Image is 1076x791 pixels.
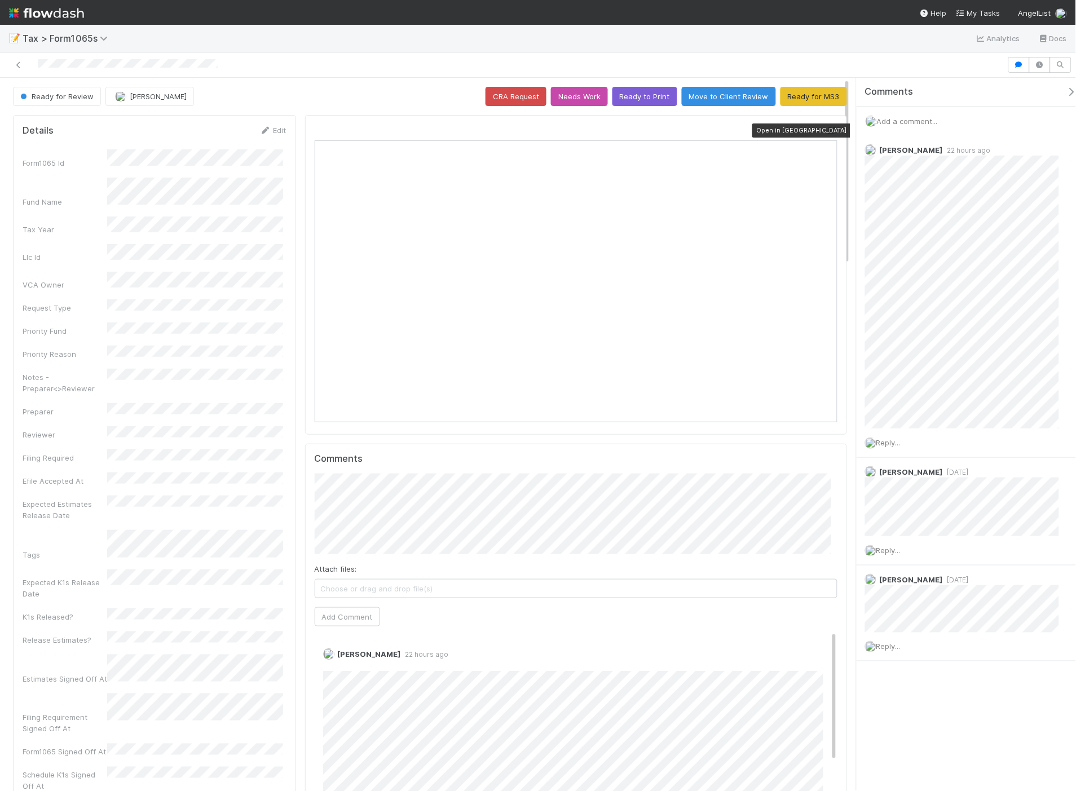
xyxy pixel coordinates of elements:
[1038,32,1067,45] a: Docs
[338,649,401,659] span: [PERSON_NAME]
[1056,8,1067,19] img: avatar_55a2f090-1307-4765-93b4-f04da16234ba.png
[23,429,107,440] div: Reviewer
[23,33,113,44] span: Tax > Form1065s
[976,32,1020,45] a: Analytics
[486,87,546,106] button: CRA Request
[920,7,947,19] div: Help
[876,546,901,555] span: Reply...
[1018,8,1051,17] span: AngelList
[23,577,107,599] div: Expected K1s Release Date
[115,91,126,102] img: avatar_cfa6ccaa-c7d9-46b3-b608-2ec56ecf97ad.png
[956,7,1000,19] a: My Tasks
[551,87,608,106] button: Needs Work
[880,145,943,154] span: [PERSON_NAME]
[323,648,334,660] img: avatar_55a2f090-1307-4765-93b4-f04da16234ba.png
[877,117,938,126] span: Add a comment...
[9,3,84,23] img: logo-inverted-e16ddd16eac7371096b0.svg
[23,348,107,360] div: Priority Reason
[880,575,943,584] span: [PERSON_NAME]
[23,712,107,735] div: Filing Requirement Signed Off At
[23,452,107,463] div: Filing Required
[23,157,107,169] div: Form1065 Id
[23,302,107,313] div: Request Type
[943,146,991,154] span: 22 hours ago
[23,372,107,394] div: Notes - Preparer<>Reviewer
[780,87,847,106] button: Ready for MS3
[315,607,380,626] button: Add Comment
[876,438,901,447] span: Reply...
[865,438,876,449] img: avatar_55a2f090-1307-4765-93b4-f04da16234ba.png
[23,498,107,521] div: Expected Estimates Release Date
[865,574,876,585] img: avatar_45ea4894-10ca-450f-982d-dabe3bd75b0b.png
[880,467,943,476] span: [PERSON_NAME]
[315,563,357,575] label: Attach files:
[612,87,677,106] button: Ready to Print
[23,125,54,136] h5: Details
[866,116,877,127] img: avatar_55a2f090-1307-4765-93b4-f04da16234ba.png
[865,641,876,652] img: avatar_55a2f090-1307-4765-93b4-f04da16234ba.png
[865,86,914,98] span: Comments
[9,33,20,43] span: 📝
[401,650,449,659] span: 22 hours ago
[876,642,901,651] span: Reply...
[865,545,876,556] img: avatar_55a2f090-1307-4765-93b4-f04da16234ba.png
[23,251,107,263] div: Llc Id
[865,144,876,156] img: avatar_55a2f090-1307-4765-93b4-f04da16234ba.png
[23,196,107,207] div: Fund Name
[315,453,837,465] h5: Comments
[23,746,107,758] div: Form1065 Signed Off At
[23,279,107,290] div: VCA Owner
[682,87,776,106] button: Move to Client Review
[23,549,107,560] div: Tags
[943,576,969,584] span: [DATE]
[23,224,107,235] div: Tax Year
[130,92,187,101] span: [PERSON_NAME]
[23,673,107,684] div: Estimates Signed Off At
[956,8,1000,17] span: My Tasks
[23,634,107,646] div: Release Estimates?
[260,126,286,135] a: Edit
[865,466,876,478] img: avatar_45ea4894-10ca-450f-982d-dabe3bd75b0b.png
[23,325,107,337] div: Priority Fund
[315,580,837,598] span: Choose or drag and drop file(s)
[23,406,107,417] div: Preparer
[105,87,194,106] button: [PERSON_NAME]
[943,468,969,476] span: [DATE]
[23,611,107,622] div: K1s Released?
[23,475,107,487] div: Efile Accepted At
